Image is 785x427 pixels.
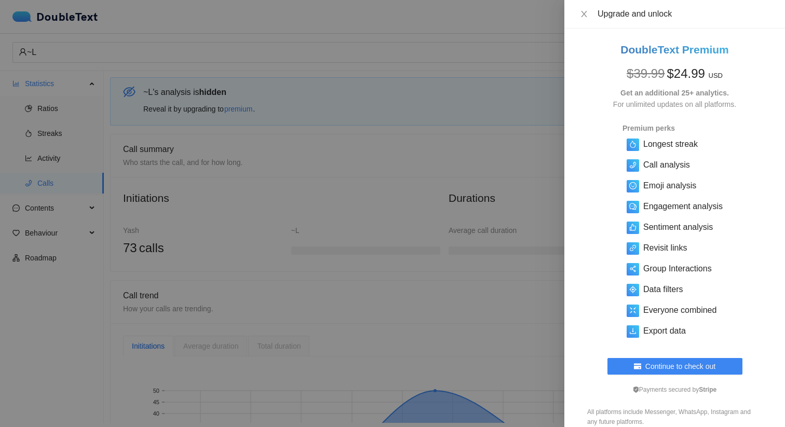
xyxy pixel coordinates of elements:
strong: Get an additional 25+ analytics. [620,89,729,97]
h5: Everyone combined [643,304,716,316]
h5: Emoji analysis [643,180,696,192]
h5: Engagement analysis [643,200,723,213]
span: $ 39.99 [627,66,665,80]
span: Payments secured by [633,386,716,393]
span: fullscreen-exit [629,307,637,314]
h5: Group Interactions [643,263,712,275]
span: credit-card [634,363,641,371]
h5: Revisit links [643,242,687,254]
span: share-alt [629,265,637,272]
span: close [580,10,588,18]
span: link [629,244,637,252]
span: fire [629,141,637,148]
b: Stripe [699,386,716,393]
span: All platforms include Messenger, WhatsApp, Instagram and any future platforms. [587,408,751,425]
span: phone [629,161,637,169]
span: For unlimited updates on all platforms. [613,100,736,108]
strong: Premium perks [622,124,675,132]
span: $ 24.99 [667,66,705,80]
span: download [629,327,637,335]
span: USD [709,72,723,79]
span: safety-certificate [633,387,639,393]
span: like [629,224,637,231]
button: credit-cardContinue to check out [607,358,742,375]
button: Close [577,9,591,19]
h5: Data filters [643,283,683,296]
h5: Longest streak [643,138,698,150]
span: comment [629,203,637,210]
span: Continue to check out [645,361,715,372]
div: Upgrade and unlock [598,8,773,20]
span: smile [629,182,637,189]
h2: DoubleText Premium [577,41,773,58]
span: aim [629,286,637,293]
h5: Call analysis [643,159,690,171]
h5: Export data [643,325,686,337]
h5: Sentiment analysis [643,221,713,233]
